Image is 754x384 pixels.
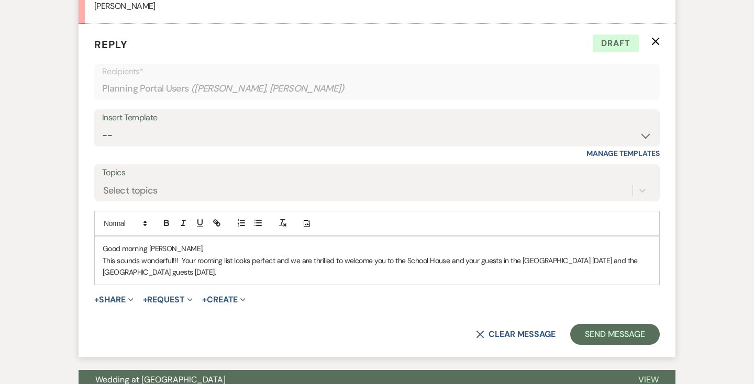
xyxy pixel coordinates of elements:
label: Topics [102,165,652,180]
button: Create [202,296,246,304]
p: This sounds wonderful!!! Your rooming list looks perfect and we are thrilled to welcome you to th... [103,255,651,278]
button: Send Message [570,324,660,345]
span: Reply [94,38,128,51]
div: Insert Template [102,110,652,126]
p: Good morning [PERSON_NAME], [103,243,651,254]
span: Draft [593,35,639,52]
button: Request [143,296,193,304]
a: Manage Templates [586,149,660,158]
div: Planning Portal Users [102,78,652,99]
div: Select topics [103,184,158,198]
span: + [143,296,148,304]
button: Share [94,296,134,304]
p: Recipients* [102,65,652,78]
span: + [202,296,207,304]
button: Clear message [476,330,556,338]
span: + [94,296,99,304]
span: ( [PERSON_NAME], [PERSON_NAME] ) [191,82,345,96]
